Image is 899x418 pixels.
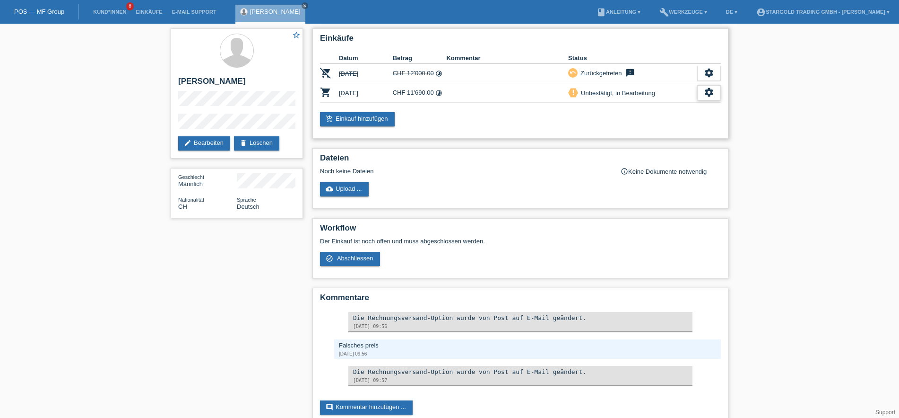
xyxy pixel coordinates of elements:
span: Geschlecht [178,174,204,180]
i: priority_high [570,89,577,96]
a: editBearbeiten [178,136,230,151]
p: Der Einkauf ist noch offen und muss abgeschlossen werden. [320,238,721,245]
i: undo [570,69,576,76]
a: check_circle_outline Abschliessen [320,252,380,266]
span: Deutsch [237,203,259,210]
i: feedback [624,68,636,78]
i: close [303,3,307,8]
td: [DATE] [339,83,393,103]
i: cloud_upload [326,185,333,193]
a: Einkäufe [131,9,167,15]
i: settings [704,68,714,78]
a: star_border [292,31,301,41]
i: 48 Raten [435,89,442,97]
a: [PERSON_NAME] [250,8,301,15]
a: cloud_uploadUpload ... [320,182,369,196]
a: DE ▾ [721,9,742,15]
a: bookAnleitung ▾ [592,9,645,15]
a: add_shopping_cartEinkauf hinzufügen [320,112,395,126]
div: Falsches preis [339,342,716,349]
th: Betrag [393,53,447,64]
a: Support [875,409,895,416]
i: POSP00025978 [320,87,331,98]
div: Keine Dokumente notwendig [621,168,721,175]
i: POSP00025977 [320,67,331,79]
i: 48 Raten [435,70,442,77]
div: Männlich [178,173,237,187]
h2: Einkäufe [320,34,721,48]
h2: [PERSON_NAME] [178,77,295,91]
a: account_circleStargold Trading GmbH - [PERSON_NAME] ▾ [752,9,894,15]
div: Unbestätigt, in Bearbeitung [578,88,655,98]
i: comment [326,403,333,411]
span: Schweiz [178,203,187,210]
td: CHF 12'000.00 [393,64,447,83]
div: Zurückgetreten [578,68,622,78]
span: Abschliessen [337,255,373,262]
i: info_outline [621,168,628,175]
a: E-Mail Support [167,9,221,15]
i: build [659,8,669,17]
span: Nationalität [178,197,204,203]
div: [DATE] 09:57 [353,378,688,383]
a: commentKommentar hinzufügen ... [320,400,413,415]
td: [DATE] [339,64,393,83]
i: add_shopping_cart [326,115,333,123]
span: 8 [126,2,134,10]
i: delete [240,139,247,147]
h2: Workflow [320,223,721,238]
div: Noch keine Dateien [320,168,609,175]
a: Kund*innen [88,9,131,15]
span: Sprache [237,197,256,203]
div: Die Rechnungsversand-Option wurde von Post auf E-Mail geändert. [353,368,688,375]
div: [DATE] 09:56 [339,351,716,356]
i: settings [704,87,714,98]
i: book [596,8,606,17]
h2: Dateien [320,153,721,168]
a: close [302,2,308,9]
div: Die Rechnungsversand-Option wurde von Post auf E-Mail geändert. [353,314,688,321]
h2: Kommentare [320,293,721,307]
i: check_circle_outline [326,255,333,262]
td: CHF 11'690.00 [393,83,447,103]
a: buildWerkzeuge ▾ [655,9,712,15]
th: Datum [339,53,393,64]
th: Kommentar [446,53,568,64]
i: account_circle [756,8,766,17]
i: star_border [292,31,301,39]
a: deleteLöschen [234,136,279,151]
div: [DATE] 09:56 [353,324,688,329]
th: Status [568,53,697,64]
a: POS — MF Group [14,8,64,15]
i: edit [184,139,191,147]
